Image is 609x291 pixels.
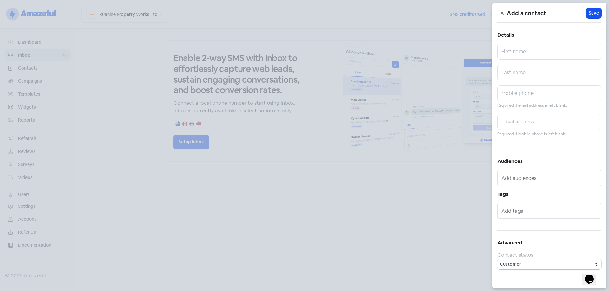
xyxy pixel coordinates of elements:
input: Add tags [501,206,599,216]
div: Contact status [497,251,601,259]
small: Required if email address is left blank. [497,103,567,109]
input: Add audiences [501,173,599,183]
small: Required if mobile phone is left blank. [497,131,566,137]
span: Save [589,10,599,16]
iframe: chat widget [582,266,603,285]
h5: Tags [497,190,601,199]
h5: Advanced [497,238,601,248]
h5: Audiences [497,157,601,166]
input: Last name [497,65,601,80]
input: Email address [497,114,601,130]
input: Mobile phone [497,85,601,101]
h5: Details [497,30,601,40]
input: First name [497,44,601,60]
button: Save [586,8,601,18]
h5: Add a contact [507,9,586,18]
